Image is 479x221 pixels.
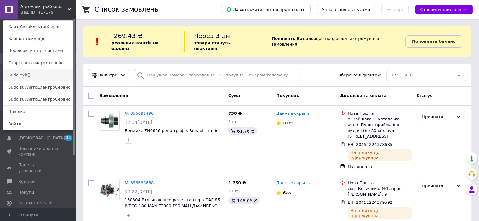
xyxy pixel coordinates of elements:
a: Данные скрыты [276,180,311,186]
a: 130304 Втягивающее реле стартера DAF 85 IVECO 180 MAN F2000 F90 МАН ДАФ ИВЕКО [125,197,220,208]
span: Доставка та оплата [340,93,387,98]
span: 12:22[DATE] [125,189,152,194]
span: Створити замовлення [420,7,468,12]
span: Покупці [18,190,35,195]
span: Через 3 дні [194,32,232,40]
span: Статус [417,93,432,98]
a: Кабінет покупця [3,33,73,45]
a: Фото товару [100,180,120,200]
span: 1 шт. [228,189,240,193]
span: 100% [282,121,294,125]
span: Всі [392,72,398,78]
a: № 356691490 [125,111,154,116]
span: Покупець [276,93,299,98]
span: Каталог ProSale [18,200,52,206]
div: с. Войнівка (Полтавська обл.), Пункт приймання-видачі (до 30 кг): вул. [STREET_ADDRESS] [348,116,412,139]
span: 14 [65,135,72,141]
span: Cума [228,93,240,98]
div: Післяплата [348,164,412,169]
span: Панель управління [18,162,58,174]
div: Прийнято [422,113,453,120]
a: Фото товару [100,111,120,131]
div: 61.76 ₴ [228,127,257,135]
span: Показники роботи компанії [18,146,58,157]
a: Sudo su: АвтоЕлектроСервис [3,81,73,93]
img: :exclamation: [93,37,102,46]
b: Поповнити баланс [412,39,455,44]
div: Нова Пошта [348,111,412,116]
div: Прийнято [422,183,453,190]
div: Нова Пошта [348,180,412,186]
a: Перевірити стан системи [3,45,73,57]
div: На шляху до одержувача [348,149,412,161]
span: Відгуки [18,179,35,185]
b: реальних коштів на балансі [111,41,159,51]
div: Ваш ID: 417179 [20,9,47,15]
a: Довідка [3,106,73,118]
span: 95% [282,190,292,195]
a: Бендикс ZN0656 рено трафік Renault traffic [125,128,218,133]
span: Замовлення [100,93,128,98]
span: (1509) [399,73,413,77]
a: Сторінка на маркетплейсі [3,57,73,69]
span: ЕН: 20451224378685 [348,142,392,147]
span: 1 750 ₴ [228,180,246,185]
span: АвтоЕлектроСервіс [20,4,68,9]
span: Завантажити звіт по пром-оплаті [226,7,305,12]
button: Завантажити звіт по пром-оплаті [221,5,311,14]
span: Збережені фільтри: [339,72,381,78]
b: Поповніть Баланс [271,36,313,41]
div: На шляху до одержувача [348,207,412,219]
a: Sudo su: АвтоЕлектроСервис [3,93,73,105]
span: 1 шт. [228,119,240,124]
span: 12:34[DATE] [125,120,152,125]
span: Фільтри [100,72,117,78]
div: 148.05 ₴ [228,197,260,204]
a: Sudo exit() [3,69,73,81]
span: ЕН: 20451224379592 [348,200,392,205]
a: Сайт АвтоЕлектроСервіс [3,21,73,33]
button: Створити замовлення [415,5,473,14]
span: 730 ₴ [228,111,242,116]
a: № 356688638 [125,180,154,185]
img: Фото товару [100,183,119,197]
a: Данные скрыты [276,111,311,117]
h1: Список замовлень [94,6,158,13]
span: [DEMOGRAPHIC_DATA] [18,135,65,141]
div: смт. Кегичівка, №1: пров. [PERSON_NAME], 9 [348,186,412,197]
input: Пошук за номером замовлення, ПІБ покупця, номером телефону, Email, номером накладної [134,69,299,81]
span: -269.43 ₴ [111,32,143,40]
div: , щоб продовжити отримувати замовлення [262,31,405,52]
span: Управління статусами [322,7,370,12]
button: Управління статусами [317,5,375,14]
a: Вийти [3,118,73,130]
b: товари стануть неактивні [194,41,230,51]
img: Фото товару [100,113,119,128]
a: Створити замовлення [409,7,473,12]
a: Поповнити баланс [405,35,462,48]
